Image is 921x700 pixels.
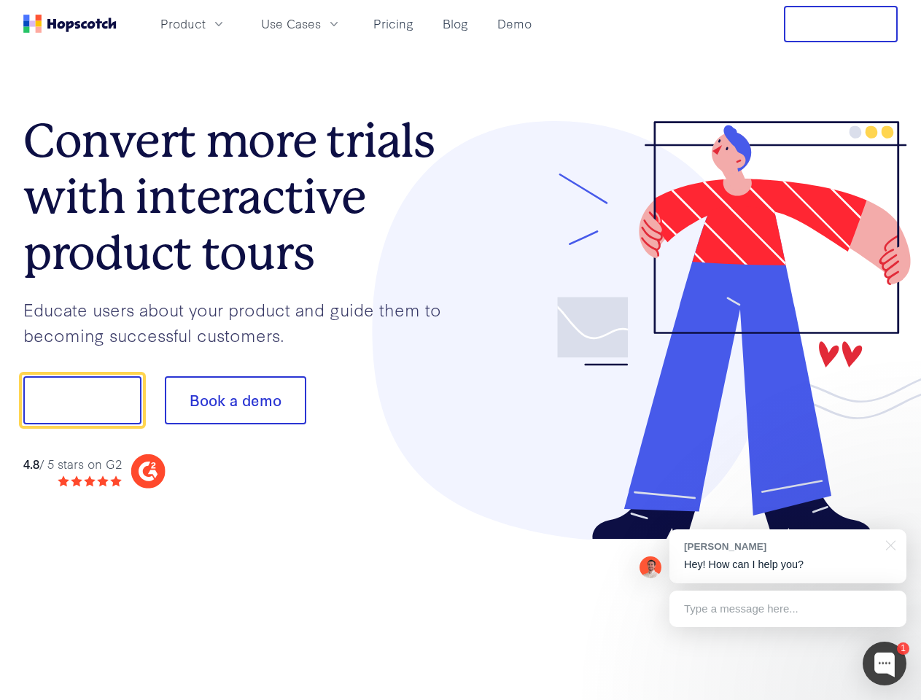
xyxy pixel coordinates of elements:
a: Demo [491,12,537,36]
h1: Convert more trials with interactive product tours [23,113,461,281]
p: Educate users about your product and guide them to becoming successful customers. [23,297,461,347]
div: 1 [897,642,909,655]
span: Product [160,15,206,33]
div: / 5 stars on G2 [23,455,122,473]
a: Home [23,15,117,33]
button: Use Cases [252,12,350,36]
p: Hey! How can I help you? [684,557,892,572]
a: Pricing [368,12,419,36]
button: Show me! [23,376,141,424]
a: Blog [437,12,474,36]
div: [PERSON_NAME] [684,540,877,553]
span: Use Cases [261,15,321,33]
div: Type a message here... [669,591,906,627]
img: Mark Spera [640,556,661,578]
button: Book a demo [165,376,306,424]
button: Free Trial [784,6,898,42]
button: Product [152,12,235,36]
strong: 4.8 [23,455,39,472]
